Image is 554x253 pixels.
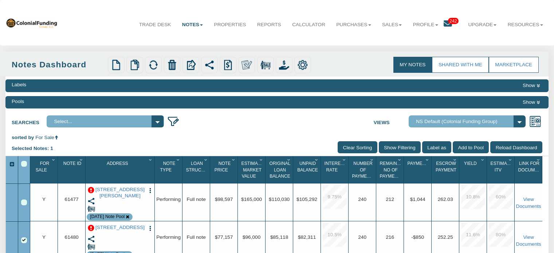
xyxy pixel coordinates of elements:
[260,60,271,70] img: for_sale.png
[87,197,95,205] img: share.svg
[453,141,489,153] input: Add to Pool
[358,197,366,202] span: 240
[32,159,58,181] div: For Sale Sort None
[331,16,377,34] a: Purchases
[90,214,125,220] div: Note is contained in the pool 7-23-25 Note Pool
[369,156,376,163] div: Column Menu
[463,16,502,34] a: Upgrade
[516,197,541,209] a: View Documents
[438,197,453,202] span: 262.03
[461,185,485,209] div: 10.8
[208,16,251,34] a: Properties
[63,161,81,166] span: Note Id
[130,60,140,70] img: copy.png
[379,141,421,153] input: Show Filtering
[95,187,145,199] a: 14601 Hollowell Road, Albany, IN, 47320
[323,185,347,209] div: 9.75
[59,159,85,181] div: Sort None
[156,234,181,240] span: Performing
[325,161,346,172] span: Interest Rate
[461,159,487,181] div: Yield Sort None
[377,16,408,34] a: Sales
[405,159,431,181] div: Payment(P&I) Sort None
[12,98,24,105] div: Pools
[147,187,153,194] button: Press to open the note menu
[322,159,348,181] div: Interest Rate Sort None
[186,60,196,70] img: export.svg
[516,234,541,247] a: View Documents
[479,156,486,163] div: Column Menu
[491,161,516,172] span: Estimated Itv
[516,159,542,181] div: Link For Documents Sort None
[241,60,252,70] img: make_own.png
[21,237,27,243] div: Row 2, Row Selection Checkbox
[378,159,404,181] div: Remaining No Of Payments Sort None
[464,161,477,166] span: Yield
[507,156,514,163] div: Column Menu
[295,159,321,181] div: Sort None
[186,234,205,240] span: Full note
[358,234,366,240] span: 240
[452,156,459,163] div: Column Menu
[87,235,95,243] img: share.svg
[490,141,542,153] input: Reload Dashboard
[298,234,316,240] span: $82,311
[147,187,153,194] img: cell-menu.png
[21,161,27,167] div: Select All
[297,161,318,172] span: Unpaid Balance
[184,159,210,181] div: Sort None
[323,223,347,247] div: 10.5
[438,234,453,240] span: 252.25
[230,156,237,163] div: Column Menu
[461,159,487,181] div: Sort None
[87,205,95,213] img: for_sale.png
[167,60,177,70] img: trash.png
[433,159,459,181] div: Sort None
[267,159,293,181] div: Original Loan Balance Sort None
[204,60,215,70] img: share.svg
[156,159,182,181] div: Note Type Sort None
[298,60,308,70] img: settings.png
[241,197,262,202] span: $165,000
[267,159,293,181] div: Sort None
[408,161,439,166] span: Payment(P&I)
[461,223,485,247] div: 11.6
[424,156,431,163] div: Column Menu
[444,16,463,34] a: 242
[270,234,288,240] span: $85,118
[241,161,267,179] span: Estimated Market Value
[12,59,106,71] div: Notes Dashboard
[212,159,237,181] div: Sort None
[489,223,513,247] div: 80.0
[489,185,513,209] div: 60.0
[32,159,58,181] div: Sort None
[313,156,320,163] div: Column Menu
[87,159,154,181] div: Sort None
[6,161,17,168] div: Expand All
[12,81,26,88] div: Labels
[147,225,153,232] img: cell-menu.png
[433,159,459,181] div: Escrow Payment Sort None
[5,17,58,28] img: 569736
[156,159,182,181] div: Sort None
[111,60,121,70] img: new.png
[386,197,394,202] span: 212
[35,135,54,140] span: For Sale
[160,161,175,172] span: Note Type
[212,159,237,181] div: Note Price Sort None
[148,60,158,70] img: refresh.png
[12,141,59,156] div: Selected Notes: 1
[408,16,444,34] a: Profile
[287,16,331,34] a: Calculator
[529,115,541,127] img: views.png
[378,159,404,181] div: Sort None
[386,234,394,240] span: 216
[50,156,57,163] div: Column Menu
[520,98,542,107] button: Show
[156,197,181,202] span: Performing
[350,159,376,181] div: Number Of Payments Sort None
[223,60,233,70] img: history.png
[279,60,289,70] img: purchase_offer.png
[147,156,154,163] div: Column Menu
[502,16,549,34] a: Resources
